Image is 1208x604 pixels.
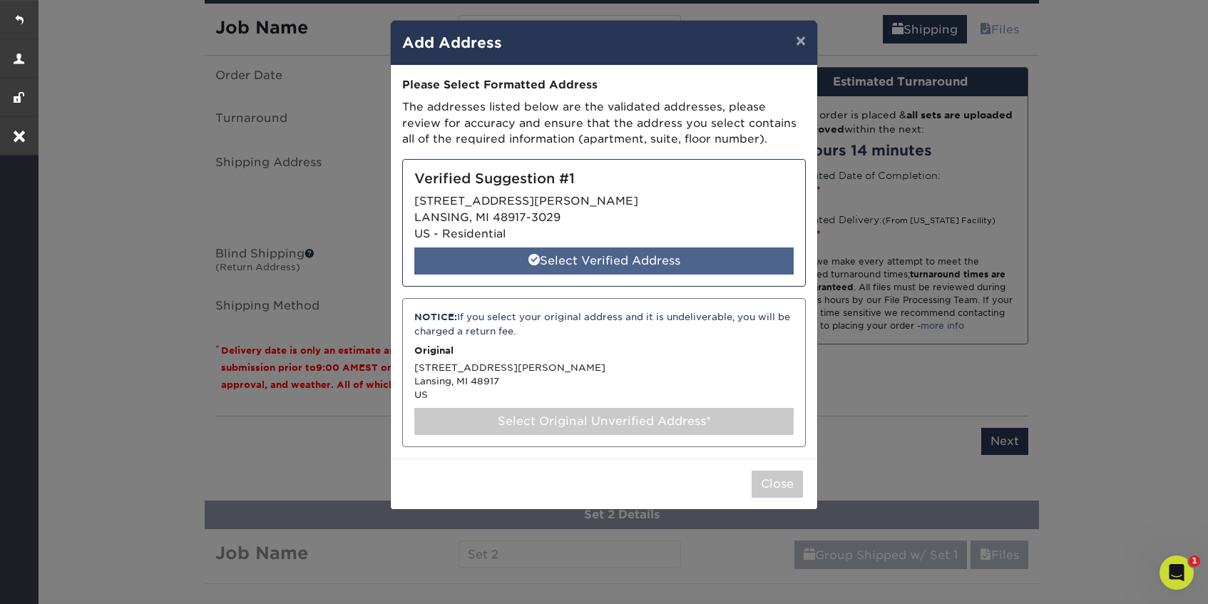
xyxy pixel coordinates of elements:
span: 1 [1189,556,1200,567]
div: Select Verified Address [414,247,794,275]
div: [STREET_ADDRESS][PERSON_NAME] Lansing, MI 48917 US [402,298,806,446]
p: The addresses listed below are the validated addresses, please review for accuracy and ensure tha... [402,99,806,148]
h5: Verified Suggestion #1 [414,171,794,188]
h4: Add Address [402,32,806,53]
div: [STREET_ADDRESS][PERSON_NAME] LANSING, MI 48917-3029 US - Residential [402,159,806,287]
button: Close [752,471,803,498]
iframe: Intercom live chat [1160,556,1194,590]
button: × [784,21,817,61]
div: Please Select Formatted Address [402,77,806,93]
strong: NOTICE: [414,312,457,322]
div: If you select your original address and it is undeliverable, you will be charged a return fee. [414,310,794,338]
div: Select Original Unverified Address* [414,408,794,435]
p: Original [414,344,794,357]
